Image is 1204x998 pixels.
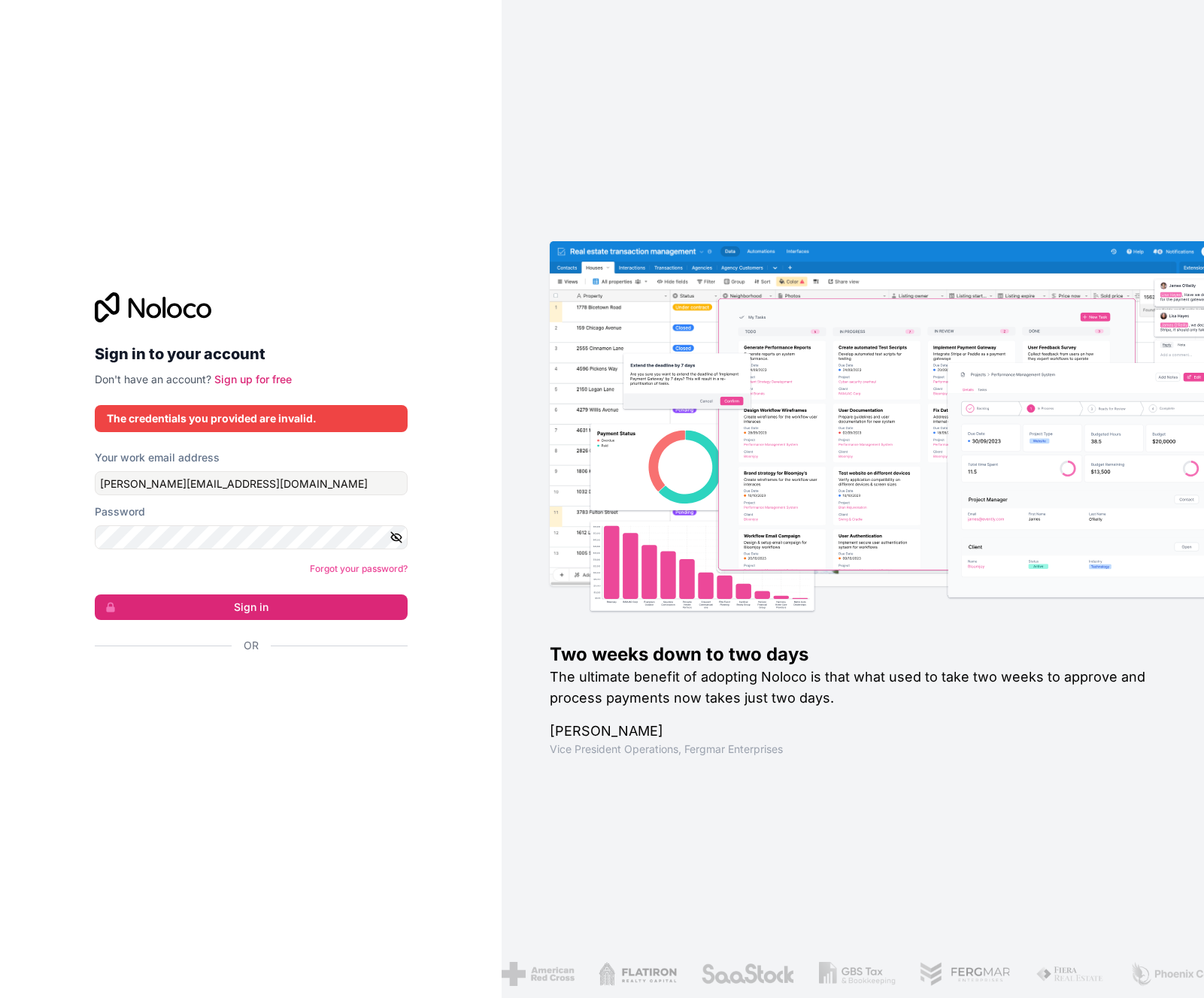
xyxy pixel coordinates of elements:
img: /assets/american-red-cross-BAupjrZR.png [502,962,575,986]
span: Or [244,638,259,653]
h1: Two weeks down to two days [550,643,1156,667]
img: /assets/fiera-fwj2N5v4.png [1035,962,1105,986]
h2: Sign in to your account [95,340,408,367]
h2: The ultimate benefit of adopting Noloco is that what used to take two weeks to approve and proces... [550,667,1156,709]
div: The credentials you provided are invalid. [107,411,396,426]
span: Don't have an account? [95,373,211,386]
h1: Vice President Operations , Fergmar Enterprises [550,742,1156,757]
iframe: Schaltfläche „Über Google anmelden“ [87,670,403,703]
a: Sign up for free [214,373,292,386]
img: /assets/saastock-C6Zbiodz.png [700,962,795,986]
input: Password [95,525,408,549]
input: Email address [95,471,408,495]
button: Sign in [95,594,408,620]
h1: [PERSON_NAME] [550,721,1156,742]
label: Password [95,504,145,519]
img: /assets/gbstax-C-GtDUiK.png [819,962,896,986]
img: /assets/fergmar-CudnrXN5.png [919,962,1011,986]
label: Your work email address [95,450,220,465]
img: /assets/flatiron-C8eUkumj.png [599,962,677,986]
a: Forgot your password? [310,563,408,574]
